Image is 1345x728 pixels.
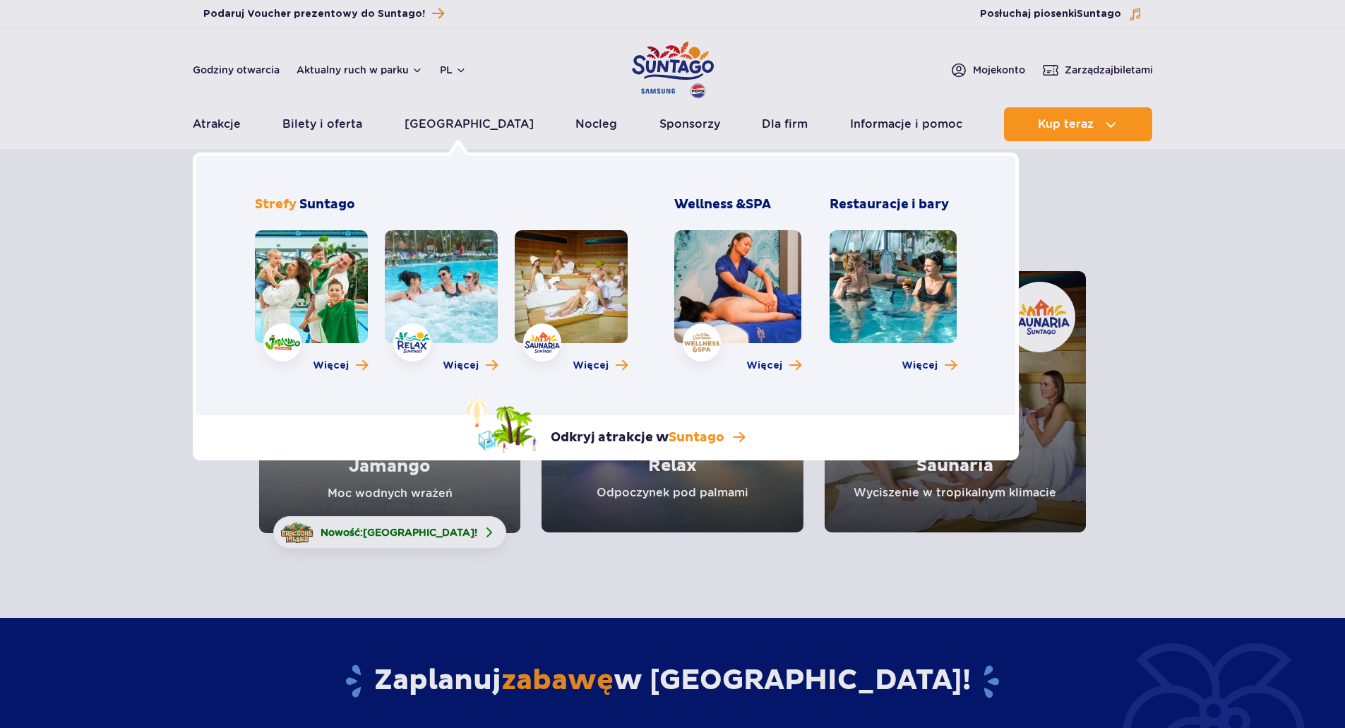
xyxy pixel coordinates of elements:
[1065,63,1153,77] span: Zarządzaj biletami
[669,429,724,446] span: Suntago
[746,196,771,213] span: SPA
[193,107,241,141] a: Atrakcje
[746,359,782,373] span: Więcej
[282,107,362,141] a: Bilety i oferta
[575,107,617,141] a: Nocleg
[573,359,609,373] span: Więcej
[950,61,1025,78] a: Mojekonto
[1004,107,1152,141] button: Kup teraz
[255,196,297,213] span: Strefy
[902,359,957,373] a: Więcej o Restauracje i bary
[902,359,938,373] span: Więcej
[313,359,349,373] span: Więcej
[1038,118,1094,131] span: Kup teraz
[674,196,771,213] span: Wellness &
[551,429,724,446] p: Odkryj atrakcje w
[466,398,745,453] a: Odkryj atrakcje wSuntago
[1042,61,1153,78] a: Zarządzajbiletami
[573,359,628,373] a: Więcej o strefie Saunaria
[405,107,534,141] a: [GEOGRAPHIC_DATA]
[850,107,962,141] a: Informacje i pomoc
[193,63,280,77] a: Godziny otwarcia
[746,359,801,373] a: Więcej o Wellness & SPA
[659,107,720,141] a: Sponsorzy
[762,107,808,141] a: Dla firm
[313,359,368,373] a: Więcej o strefie Jamango
[973,63,1025,77] span: Moje konto
[299,196,355,213] span: Suntago
[443,359,479,373] span: Więcej
[440,63,467,77] button: pl
[443,359,498,373] a: Więcej o strefie Relax
[830,196,957,213] h3: Restauracje i bary
[297,64,423,76] button: Aktualny ruch w parku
